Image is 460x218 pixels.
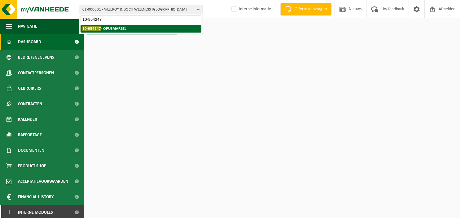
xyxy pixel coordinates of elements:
[280,3,331,16] a: Offerte aanvragen
[18,158,46,174] span: Product Shop
[230,5,271,14] label: Interne informatie
[18,189,54,205] span: Financial History
[18,127,42,143] span: Rapportage
[18,81,41,96] span: Gebruikers
[82,26,101,31] span: 10-954247
[18,143,44,158] span: Documenten
[79,5,203,14] button: 01-000001 - VILLEROY & BOCH WELLNESS [GEOGRAPHIC_DATA]
[81,16,201,23] input: Zoeken naar gekoppelde vestigingen
[18,112,37,127] span: Kalender
[293,6,328,12] span: Offerte aanvragen
[18,96,42,112] span: Contracten
[18,174,68,189] span: Acceptatievoorwaarden
[82,26,126,31] strong: - OPUSMARBEL
[18,50,54,65] span: Bedrijfsgegevens
[18,34,41,50] span: Dashboard
[82,5,195,14] span: 01-000001 - VILLEROY & BOCH WELLNESS [GEOGRAPHIC_DATA]
[18,19,37,34] span: Navigatie
[18,65,54,81] span: Contactpersonen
